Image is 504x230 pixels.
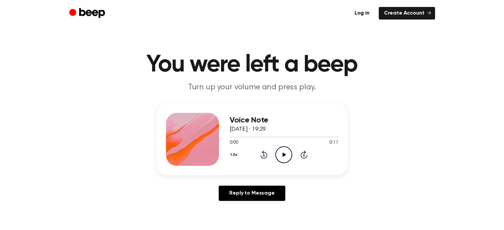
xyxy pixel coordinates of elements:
p: Turn up your volume and press play. [125,82,379,93]
a: Create Account [379,7,435,20]
a: Reply to Message [219,186,285,201]
span: 0:00 [230,139,238,146]
span: [DATE] · 19:29 [230,126,266,132]
a: Beep [69,7,107,20]
span: 0:11 [329,139,338,146]
h1: You were left a beep [83,53,422,77]
button: 1.0x [230,149,240,161]
a: Log in [349,7,375,20]
h3: Voice Note [230,116,338,125]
